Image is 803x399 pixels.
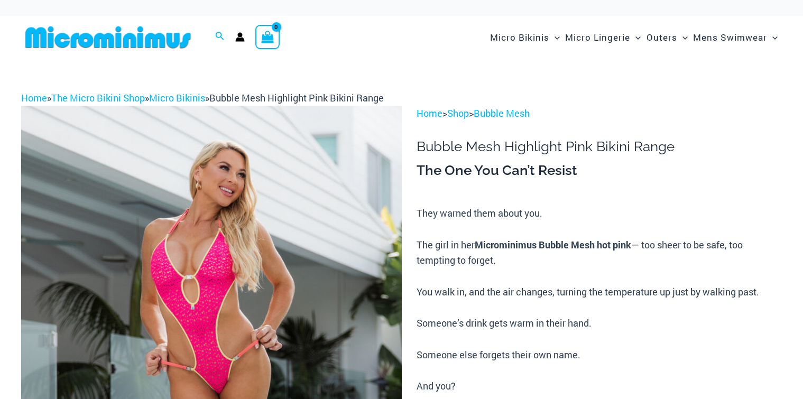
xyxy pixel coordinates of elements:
[487,21,562,53] a: Micro BikinisMenu ToggleMenu Toggle
[21,91,47,104] a: Home
[447,107,469,119] a: Shop
[255,25,280,49] a: View Shopping Cart, empty
[486,20,782,55] nav: Site Navigation
[235,32,245,42] a: Account icon link
[209,91,384,104] span: Bubble Mesh Highlight Pink Bikini Range
[647,24,677,51] span: Outers
[475,238,631,251] b: Microminimus Bubble Mesh hot pink
[565,24,630,51] span: Micro Lingerie
[562,21,643,53] a: Micro LingerieMenu ToggleMenu Toggle
[51,91,145,104] a: The Micro Bikini Shop
[644,21,690,53] a: OutersMenu ToggleMenu Toggle
[417,162,782,180] h3: The One You Can’t Resist
[630,24,641,51] span: Menu Toggle
[21,25,195,49] img: MM SHOP LOGO FLAT
[215,30,225,44] a: Search icon link
[767,24,778,51] span: Menu Toggle
[417,106,782,122] p: > >
[149,91,205,104] a: Micro Bikinis
[549,24,560,51] span: Menu Toggle
[417,107,442,119] a: Home
[690,21,780,53] a: Mens SwimwearMenu ToggleMenu Toggle
[474,107,530,119] a: Bubble Mesh
[490,24,549,51] span: Micro Bikinis
[693,24,767,51] span: Mens Swimwear
[677,24,688,51] span: Menu Toggle
[417,138,782,155] h1: Bubble Mesh Highlight Pink Bikini Range
[21,91,384,104] span: » » »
